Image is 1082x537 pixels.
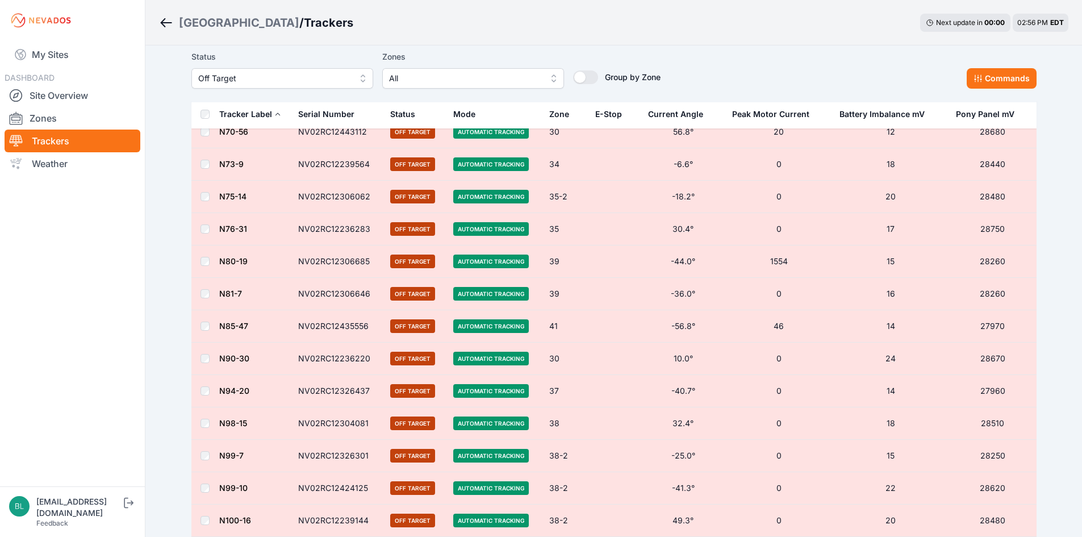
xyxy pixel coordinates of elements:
[291,278,384,310] td: NV02RC12306646
[967,68,1037,89] button: Commands
[304,15,353,31] h3: Trackers
[219,418,247,428] a: N98-15
[648,109,703,120] div: Current Angle
[9,496,30,517] img: blippencott@invenergy.com
[219,483,248,493] a: N99-10
[453,255,529,268] span: Automatic Tracking
[949,472,1037,505] td: 28620
[382,68,564,89] button: All
[542,213,588,245] td: 35
[725,245,833,278] td: 1554
[299,15,304,31] span: /
[453,222,529,236] span: Automatic Tracking
[542,116,588,148] td: 30
[390,352,435,365] span: Off Target
[949,310,1037,343] td: 27970
[732,101,818,128] button: Peak Motor Current
[219,451,244,460] a: N99-7
[291,148,384,181] td: NV02RC12239564
[453,157,529,171] span: Automatic Tracking
[390,481,435,495] span: Off Target
[641,343,725,375] td: 10.0°
[291,213,384,245] td: NV02RC12236283
[382,50,564,64] label: Zones
[833,343,949,375] td: 24
[936,18,983,27] span: Next update in
[725,181,833,213] td: 0
[219,515,251,525] a: N100-16
[641,213,725,245] td: 30.4°
[641,375,725,407] td: -40.7°
[5,152,140,175] a: Weather
[219,386,249,396] a: N94-20
[542,375,588,407] td: 37
[298,101,364,128] button: Serial Number
[542,505,588,537] td: 38-2
[725,505,833,537] td: 0
[390,449,435,463] span: Off Target
[291,343,384,375] td: NV02RC12236220
[949,505,1037,537] td: 28480
[291,310,384,343] td: NV02RC12435556
[641,407,725,440] td: 32.4°
[219,127,248,136] a: N70-56
[839,101,934,128] button: Battery Imbalance mV
[291,181,384,213] td: NV02RC12306062
[179,15,299,31] a: [GEOGRAPHIC_DATA]
[219,109,272,120] div: Tracker Label
[453,125,529,139] span: Automatic Tracking
[191,50,373,64] label: Status
[219,192,247,201] a: N75-14
[390,287,435,301] span: Off Target
[949,278,1037,310] td: 28260
[453,287,529,301] span: Automatic Tracking
[453,514,529,527] span: Automatic Tracking
[219,256,248,266] a: N80-19
[390,222,435,236] span: Off Target
[542,440,588,472] td: 38-2
[542,148,588,181] td: 34
[191,68,373,89] button: Off Target
[291,116,384,148] td: NV02RC12443112
[549,101,578,128] button: Zone
[542,310,588,343] td: 41
[725,278,833,310] td: 0
[542,472,588,505] td: 38-2
[542,181,588,213] td: 35-2
[949,181,1037,213] td: 28480
[390,514,435,527] span: Off Target
[732,109,809,120] div: Peak Motor Current
[549,109,569,120] div: Zone
[949,375,1037,407] td: 27960
[641,310,725,343] td: -56.8°
[453,481,529,495] span: Automatic Tracking
[984,18,1005,27] div: 00 : 00
[595,101,631,128] button: E-Stop
[648,101,712,128] button: Current Angle
[291,440,384,472] td: NV02RC12326301
[949,148,1037,181] td: 28440
[389,72,541,85] span: All
[5,41,140,68] a: My Sites
[390,384,435,398] span: Off Target
[542,407,588,440] td: 38
[219,101,281,128] button: Tracker Label
[390,255,435,268] span: Off Target
[219,159,244,169] a: N73-9
[949,213,1037,245] td: 28750
[833,440,949,472] td: 15
[542,343,588,375] td: 30
[641,116,725,148] td: 56.8°
[641,505,725,537] td: 49.3°
[198,72,350,85] span: Off Target
[725,407,833,440] td: 0
[641,148,725,181] td: -6.6°
[949,440,1037,472] td: 28250
[725,375,833,407] td: 0
[5,130,140,152] a: Trackers
[453,101,484,128] button: Mode
[390,109,415,120] div: Status
[219,224,247,234] a: N76-31
[833,148,949,181] td: 18
[833,407,949,440] td: 18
